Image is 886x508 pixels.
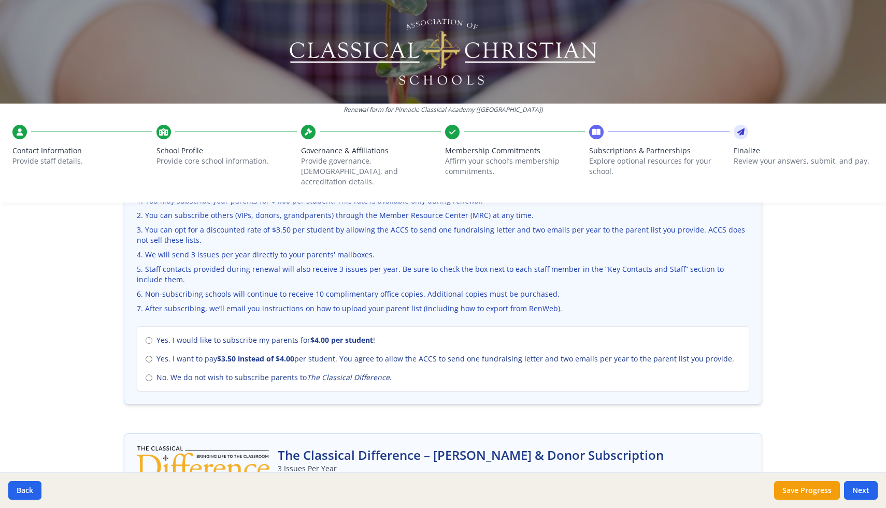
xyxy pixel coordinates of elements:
li: Non-subscribing schools will continue to receive 10 complimentary office copies. Additional copie... [137,289,749,299]
button: Save Progress [774,481,840,500]
span: Finalize [734,146,874,156]
p: Affirm your school’s membership commitments. [445,156,585,177]
h2: The Classical Difference – [PERSON_NAME] & Donor Subscription [278,447,664,463]
input: Yes. I would like to subscribe my parents for$4.00 per student! [146,337,152,344]
li: We will send 3 issues per year directly to your parents' mailboxes. [137,250,749,260]
button: Back [8,481,41,500]
p: 3 Issues Per Year [278,463,664,474]
p: Review your answers, submit, and pay. [734,156,874,166]
p: Provide core school information. [156,156,296,166]
li: After subscribing, we’ll email you instructions on how to upload your parent list (including how ... [137,303,749,314]
input: Yes. I want to pay$3.50 instead of $4.00per student. You agree to allow the ACCS to send one fund... [146,356,152,362]
p: Provide staff details. [12,156,152,166]
span: Yes. I want to pay per student. You agree to allow the ACCS to send one fundraising letter and tw... [156,354,734,364]
span: Yes. I would like to subscribe my parents for ! [156,335,375,345]
span: School Profile [156,146,296,156]
span: Membership Commitments [445,146,585,156]
span: Contact Information [12,146,152,156]
p: Explore optional resources for your school. [589,156,729,177]
span: No. We do not wish to subscribe parents to . [156,372,392,383]
li: You can subscribe others (VIPs, donors, grandparents) through the Member Resource Center (MRC) at... [137,210,749,221]
p: Provide governance, [DEMOGRAPHIC_DATA], and accreditation details. [301,156,441,187]
span: Governance & Affiliations [301,146,441,156]
input: No. We do not wish to subscribe parents toThe Classical Difference. [146,374,152,381]
strong: $3.50 instead of $4.00 [217,354,294,364]
li: Staff contacts provided during renewal will also receive 3 issues per year. Be sure to check the ... [137,264,749,285]
em: The Classical Difference [307,372,390,382]
img: The Classical Difference [137,446,269,480]
strong: $4.00 per student [310,335,373,345]
img: Logo [288,16,598,88]
button: Next [844,481,878,500]
span: Subscriptions & Partnerships [589,146,729,156]
li: You can opt for a discounted rate of $3.50 per student by allowing the ACCS to send one fundraisi... [137,225,749,245]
